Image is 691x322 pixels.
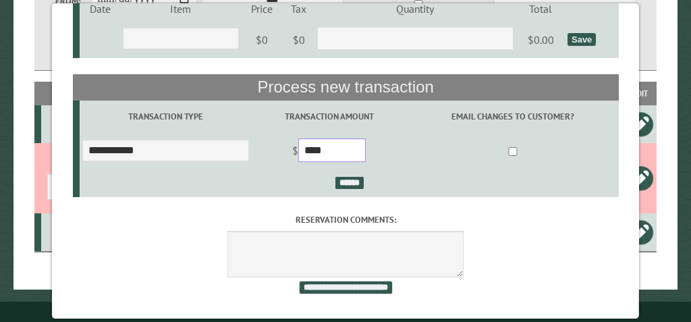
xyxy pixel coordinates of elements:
div: T7 [47,225,81,239]
td: $ [251,133,407,171]
th: Site [41,82,83,105]
td: $0 [283,21,314,59]
label: Transaction Type [82,110,249,123]
label: Reservation comments: [73,213,619,226]
td: $0.00 [516,21,565,59]
th: Edit [624,82,657,105]
label: Email changes to customer? [409,110,617,123]
td: $0 [241,21,283,59]
th: Process new transaction [73,74,619,100]
div: 5 [47,117,81,131]
div: Save [568,33,596,46]
label: Transaction Amount [253,110,404,123]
